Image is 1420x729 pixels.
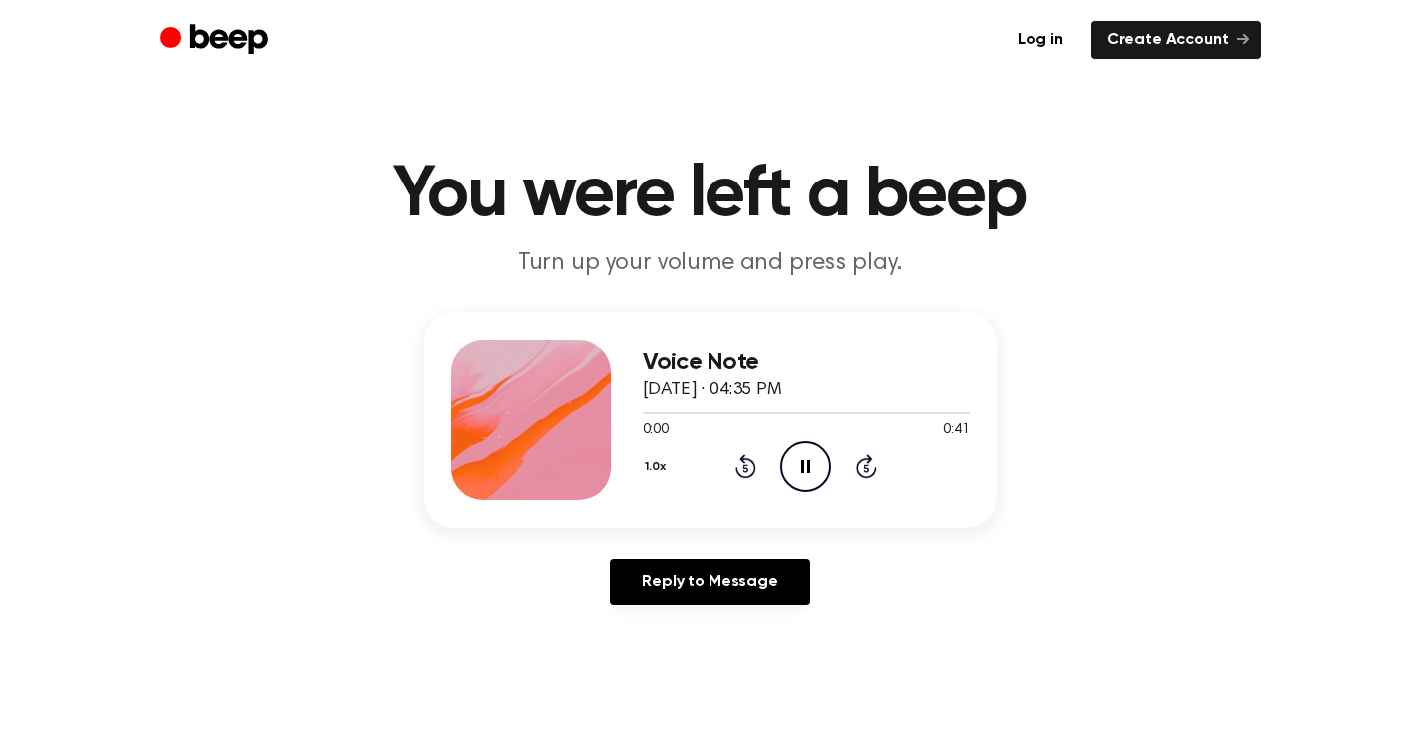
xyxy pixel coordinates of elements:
[160,21,273,60] a: Beep
[1002,21,1079,59] a: Log in
[328,247,1093,280] p: Turn up your volume and press play.
[643,349,970,376] h3: Voice Note
[643,381,782,399] span: [DATE] · 04:35 PM
[200,160,1221,231] h1: You were left a beep
[943,420,969,441] span: 0:41
[610,559,809,605] a: Reply to Message
[643,450,674,484] button: 1.0x
[1091,21,1261,59] a: Create Account
[643,420,669,441] span: 0:00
